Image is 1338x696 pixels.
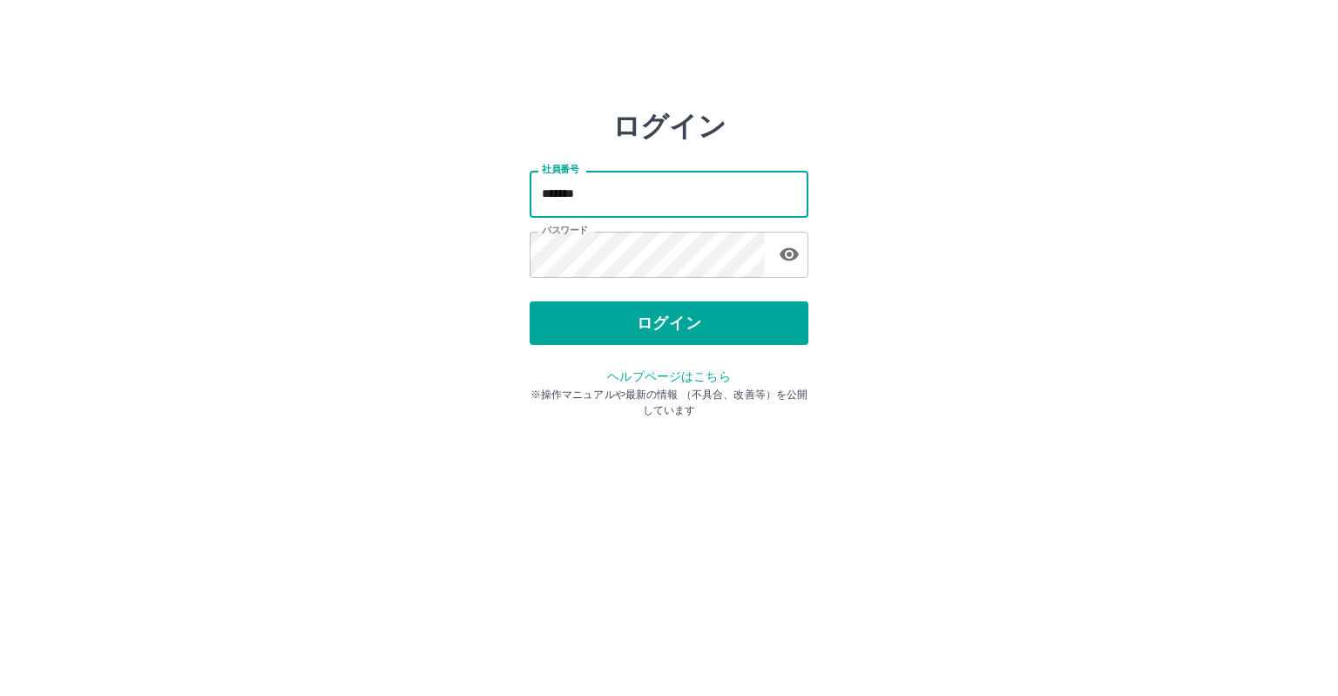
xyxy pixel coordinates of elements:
h2: ログイン [612,110,726,143]
a: ヘルプページはこちら [607,369,730,383]
label: 社員番号 [542,163,578,176]
p: ※操作マニュアルや最新の情報 （不具合、改善等）を公開しています [530,387,808,418]
button: ログイン [530,301,808,345]
label: パスワード [542,224,588,237]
